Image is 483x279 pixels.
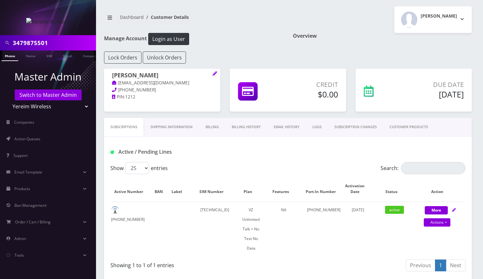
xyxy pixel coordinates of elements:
span: Admin [14,236,26,241]
a: Switch to Master Admin [15,89,82,100]
a: Billing History [225,118,267,136]
a: Login as User [147,35,189,42]
a: PIN: [112,94,125,100]
a: SIM [43,50,55,60]
th: Features: activate to sort column ascending [263,177,304,201]
h1: Active / Pending Lines [110,149,222,155]
th: Activation Date: activate to sort column ascending [343,177,373,201]
a: 1 [435,260,446,271]
th: Status: activate to sort column ascending [374,177,415,201]
a: EMAIL HISTORY [267,118,306,136]
button: Unlock Orders [143,51,186,64]
a: Phone [2,50,18,61]
a: Company [80,50,101,60]
span: Email Template [14,169,42,175]
td: [PHONE_NUMBER] [111,202,153,256]
span: Products [14,186,30,191]
h1: Manage Account [104,33,283,45]
img: Yereim Wireless [26,18,70,26]
span: Action Queues [14,136,40,142]
td: [TECHNICAL_ID] [190,202,239,256]
input: Search: [401,162,465,174]
span: Order / Cart / Billing [15,219,51,225]
a: Email [60,50,75,60]
span: Ban Management [14,203,46,208]
button: More [425,206,448,214]
img: default.png [111,206,119,214]
span: Tools [14,252,24,258]
button: Lock Orders [104,51,141,64]
th: Active Number: activate to sort column ascending [111,177,153,201]
h1: [PERSON_NAME] [112,72,212,80]
td: NA [263,202,304,256]
span: [PHONE_NUMBER] [118,87,156,93]
p: Due Date [400,80,464,89]
a: Name [23,50,39,60]
a: Actions [424,218,450,227]
a: Shipping Information [144,118,199,136]
a: Subscriptions [104,118,144,136]
a: SUBSCRIPTION CHANGES [328,118,383,136]
a: Billing [199,118,225,136]
th: Plan: activate to sort column ascending [240,177,262,201]
li: Customer Details [144,14,189,20]
span: active [385,206,404,214]
span: Support [13,153,28,158]
select: Showentries [125,162,149,174]
button: Login as User [148,33,189,45]
td: [PHONE_NUMBER] [305,202,342,256]
a: [EMAIL_ADDRESS][DOMAIN_NAME] [112,80,189,86]
a: Previous [406,260,435,271]
label: Show entries [110,162,168,174]
div: Showing 1 to 1 of 1 entries [110,259,283,269]
span: [DATE] [352,207,364,213]
h1: Overview [293,33,472,39]
th: Label: activate to sort column ascending [171,177,190,201]
span: Companies [14,120,34,125]
input: Search in Company [13,37,94,49]
a: Dashboard [120,14,144,20]
a: CUSTOMER PRODUCTS [383,118,434,136]
a: Next [446,260,465,271]
span: 1212 [125,94,135,100]
img: Active / Pending Lines [110,151,114,154]
h5: [DATE] [400,89,464,99]
h5: $0.00 [284,89,338,99]
th: BAN: activate to sort column ascending [153,177,170,201]
a: LOGS [306,118,328,136]
th: Port-In Number: activate to sort column ascending [305,177,342,201]
nav: breadcrumb [104,11,283,29]
td: VZ Unlimited Talk + No Text No Data [240,202,262,256]
button: [PERSON_NAME] [394,6,472,33]
p: Credit [284,80,338,89]
h2: [PERSON_NAME] [421,13,457,19]
th: Action: activate to sort column ascending [416,177,465,201]
label: Search: [381,162,465,174]
th: SIM Number: activate to sort column ascending [190,177,239,201]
